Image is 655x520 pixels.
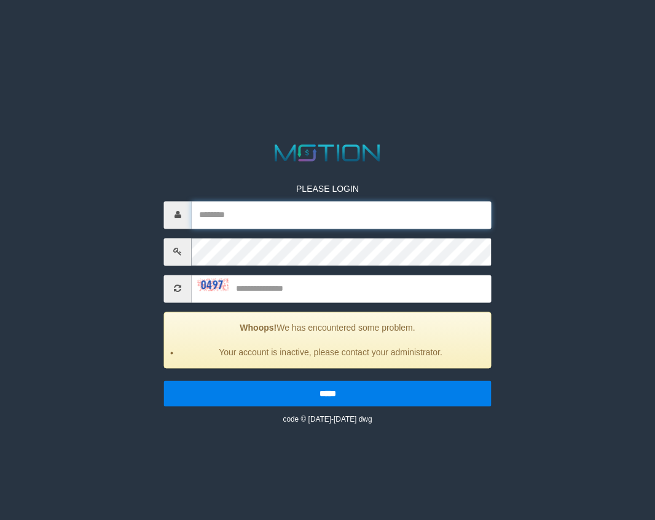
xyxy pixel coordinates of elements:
[198,278,229,291] img: captcha
[240,323,277,333] strong: Whoops!
[164,183,492,195] p: PLEASE LOGIN
[283,415,372,423] small: code © [DATE]-[DATE] dwg
[270,141,385,164] img: MOTION_logo.png
[164,312,492,368] div: We has encountered some problem.
[180,346,482,358] li: Your account is inactive, please contact your administrator.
